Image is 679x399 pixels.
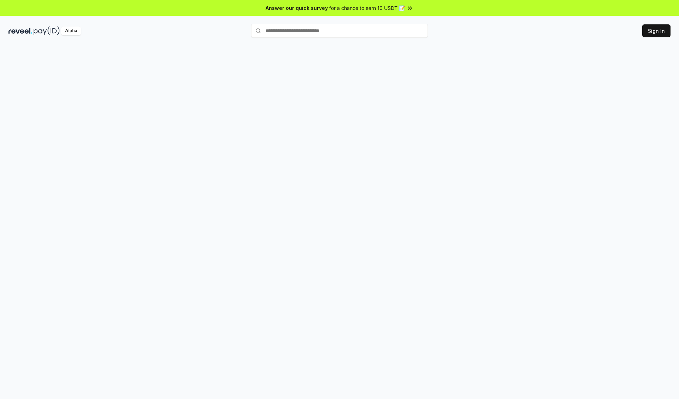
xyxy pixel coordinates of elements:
img: pay_id [34,27,60,35]
img: reveel_dark [8,27,32,35]
div: Alpha [61,27,81,35]
button: Sign In [642,24,671,37]
span: Answer our quick survey [266,4,328,12]
span: for a chance to earn 10 USDT 📝 [329,4,405,12]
